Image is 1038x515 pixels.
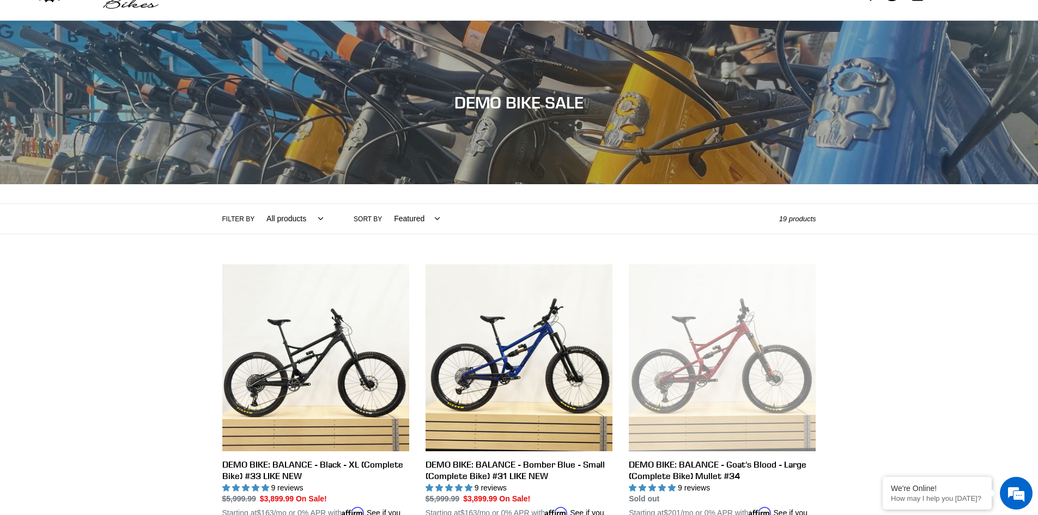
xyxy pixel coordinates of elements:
div: We're Online! [891,484,984,493]
label: Filter by [222,214,255,224]
span: DEMO BIKE SALE [454,93,584,112]
p: How may I help you today? [891,494,984,502]
label: Sort by [354,214,382,224]
div: Minimize live chat window [179,5,205,32]
div: Chat with us now [73,61,199,75]
span: 19 products [779,215,816,223]
textarea: Type your message and hit 'Enter' [5,298,208,336]
span: We're online! [63,137,150,247]
img: d_696896380_company_1647369064580_696896380 [35,54,62,82]
div: Navigation go back [12,60,28,76]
